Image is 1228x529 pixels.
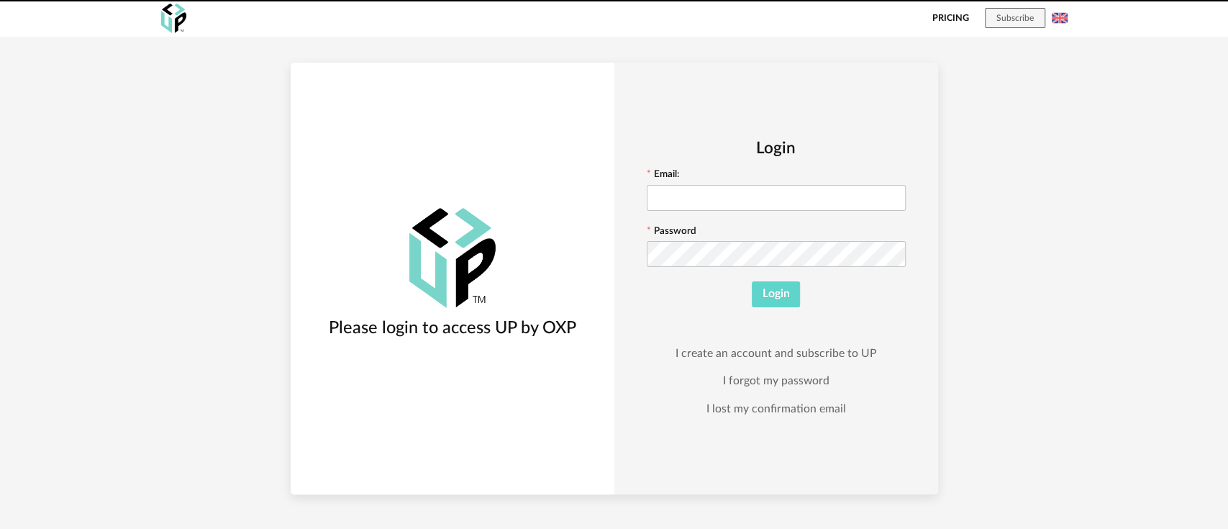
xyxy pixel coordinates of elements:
[647,170,679,183] label: Email:
[161,4,186,33] img: OXP
[723,374,829,388] a: I forgot my password
[706,402,846,416] a: I lost my confirmation email
[329,317,576,340] h3: Please login to access UP by OXP
[647,138,906,159] h2: Login
[985,8,1045,28] button: Subscribe
[996,14,1034,22] span: Subscribe
[1052,10,1068,26] img: us
[676,346,876,361] a: I create an account and subscribe to UP
[409,208,496,308] img: OXP
[763,288,790,299] span: Login
[752,281,801,307] button: Login
[647,227,696,240] label: Password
